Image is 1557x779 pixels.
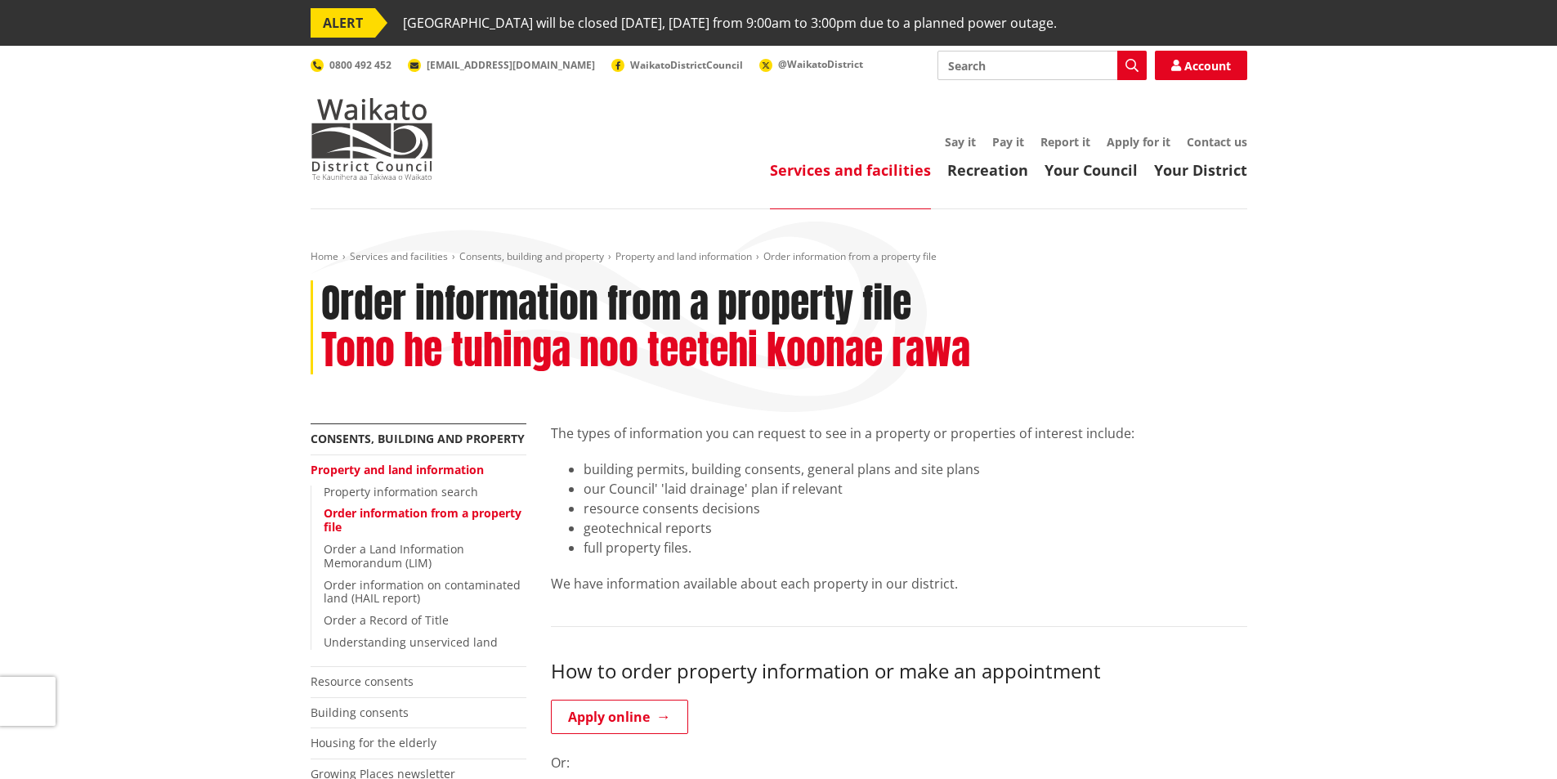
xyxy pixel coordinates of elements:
[551,423,1247,443] p: The types of information you can request to see in a property or properties of interest include:
[311,8,375,38] span: ALERT
[1107,134,1170,150] a: Apply for it
[321,327,970,374] h2: Tono he tuhinga noo teetehi koonae rawa
[311,735,436,750] a: Housing for the elderly
[324,577,521,607] a: Order information on contaminated land (HAIL report)
[403,8,1057,38] span: [GEOGRAPHIC_DATA] will be closed [DATE], [DATE] from 9:00am to 3:00pm due to a planned power outage.
[759,57,863,71] a: @WaikatoDistrict
[324,541,464,571] a: Order a Land Information Memorandum (LIM)
[947,160,1028,180] a: Recreation
[311,462,484,477] a: Property and land information
[324,505,521,535] a: Order information from a property file
[945,134,976,150] a: Say it
[311,58,391,72] a: 0800 492 452
[1154,160,1247,180] a: Your District
[584,459,1247,479] li: building permits, building consents, general plans and site plans
[350,249,448,263] a: Services and facilities
[324,634,498,650] a: Understanding unserviced land
[311,98,433,180] img: Waikato District Council - Te Kaunihera aa Takiwaa o Waikato
[615,249,752,263] a: Property and land information
[311,705,409,720] a: Building consents
[459,249,604,263] a: Consents, building and property
[551,574,1247,593] p: We have information available about each property in our district.
[551,753,1247,772] p: Or:
[937,51,1147,80] input: Search input
[611,58,743,72] a: WaikatoDistrictCouncil
[770,160,931,180] a: Services and facilities
[584,518,1247,538] li: geotechnical reports
[324,612,449,628] a: Order a Record of Title
[551,700,688,734] a: Apply online
[408,58,595,72] a: [EMAIL_ADDRESS][DOMAIN_NAME]
[584,499,1247,518] li: resource consents decisions
[630,58,743,72] span: WaikatoDistrictCouncil
[1045,160,1138,180] a: Your Council
[311,431,525,446] a: Consents, building and property
[1187,134,1247,150] a: Contact us
[311,249,338,263] a: Home
[778,57,863,71] span: @WaikatoDistrict
[1040,134,1090,150] a: Report it
[324,484,478,499] a: Property information search
[329,58,391,72] span: 0800 492 452
[584,538,1247,557] li: full property files.
[311,674,414,689] a: Resource consents
[427,58,595,72] span: [EMAIL_ADDRESS][DOMAIN_NAME]
[1155,51,1247,80] a: Account
[311,250,1247,264] nav: breadcrumb
[992,134,1024,150] a: Pay it
[584,479,1247,499] li: our Council' 'laid drainage' plan if relevant
[763,249,937,263] span: Order information from a property file
[551,660,1247,683] h3: How to order property information or make an appointment
[321,280,911,328] h1: Order information from a property file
